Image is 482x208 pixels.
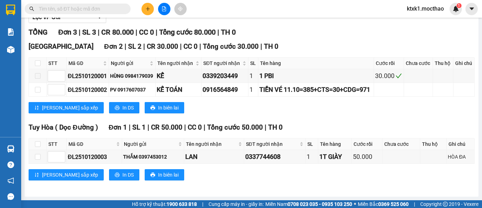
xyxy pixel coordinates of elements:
span: | [414,200,415,208]
span: Hỗ trợ kỹ thuật: [132,200,197,208]
span: | [184,123,186,131]
th: Thu hộ [420,138,447,150]
button: plus [141,3,154,15]
td: KẾ [156,69,201,83]
span: Đơn 1 [109,123,127,131]
span: | [202,200,203,208]
th: Thu hộ [433,58,453,69]
span: Cung cấp máy in - giấy in: [209,200,264,208]
th: Ghi chú [447,138,475,150]
img: logo-vxr [6,5,15,15]
span: TỔNG [29,28,48,36]
span: | [135,28,137,36]
td: ĐL2510120002 [67,83,109,97]
span: | [180,42,182,50]
span: Mã GD [68,140,115,148]
span: | [143,42,145,50]
span: | [199,42,201,50]
div: 0339203449 [203,71,247,81]
button: printerIn DS [109,169,139,180]
img: warehouse-icon [7,46,14,53]
td: KẾ TOÁN [156,83,201,97]
span: | [129,123,131,131]
span: | [147,123,149,131]
div: ĐL2510120003 [68,153,121,161]
div: 30.000 [375,71,403,81]
button: printerIn biên lai [145,102,184,113]
span: In DS [122,104,134,112]
button: caret-down [465,3,478,15]
th: Chưa cước [404,58,433,69]
span: | [79,28,80,36]
span: | [204,123,205,131]
span: CC 0 [188,123,202,131]
td: 0337744608 [244,150,306,164]
span: | [156,28,157,36]
span: [PERSON_NAME] sắp xếp [42,171,98,179]
strong: 0369 525 060 [378,201,409,207]
span: check [396,73,402,79]
th: Tên hàng [258,58,374,69]
span: printer [150,105,155,111]
th: SL [248,58,258,69]
span: SĐT người nhận [246,140,298,148]
button: aim [174,3,187,15]
td: LAN [184,150,244,164]
span: Tổng cước 50.000 [207,123,263,131]
span: file-add [162,6,167,11]
span: sort-ascending [34,105,39,111]
th: Tên hàng [318,138,352,150]
td: 0916564849 [201,83,248,97]
span: Miền Bắc [358,200,409,208]
th: STT [47,58,67,69]
td: ĐL2510120001 [67,69,109,83]
span: CR 50.000 [151,123,182,131]
span: CR 30.000 [147,42,178,50]
span: Người gửi [124,140,176,148]
span: Miền Nam [265,200,352,208]
span: SĐT người nhận [203,59,241,67]
span: CC 0 [183,42,198,50]
div: LAN [185,152,243,162]
div: 1 PBI [259,71,373,81]
span: SL 1 [132,123,146,131]
button: sort-ascending[PERSON_NAME] sắp xếp [29,169,104,180]
th: STT [47,138,67,150]
span: printer [115,105,120,111]
span: copyright [443,202,448,207]
th: Cước rồi [352,138,382,150]
span: | [265,123,266,131]
button: file-add [158,3,170,15]
img: icon-new-feature [453,6,459,12]
img: warehouse-icon [7,145,14,153]
input: Tìm tên, số ĐT hoặc mã đơn [39,5,122,13]
td: 0339203449 [201,69,248,83]
div: KẾ [157,71,200,81]
div: HÒA ĐA [448,153,473,161]
strong: 1900 633 818 [167,201,197,207]
span: aim [178,6,183,11]
span: SL 3 [82,28,96,36]
div: KẾ TOÁN [157,85,200,95]
span: | [217,28,219,36]
span: notification [7,177,14,184]
div: 1T GIÀY [319,152,350,162]
span: SL 2 [128,42,141,50]
div: ĐL2510120001 [68,72,108,81]
div: 1 [307,152,317,162]
span: [PERSON_NAME] sắp xếp [42,104,98,112]
span: Mã GD [68,59,102,67]
span: Tổng cước 80.000 [159,28,216,36]
button: sort-ascending[PERSON_NAME] sắp xếp [29,102,104,113]
span: Tên người nhận [157,59,194,67]
span: | [260,42,262,50]
div: 1 [249,71,257,81]
span: ⚪️ [354,203,356,206]
div: 0337744608 [245,152,304,162]
strong: 0708 023 035 - 0935 103 250 [288,201,352,207]
button: printerIn biên lai [145,169,184,180]
th: Ghi chú [453,58,475,69]
div: 50.000 [353,152,381,162]
span: TH 0 [268,123,283,131]
th: Chưa cước [382,138,420,150]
